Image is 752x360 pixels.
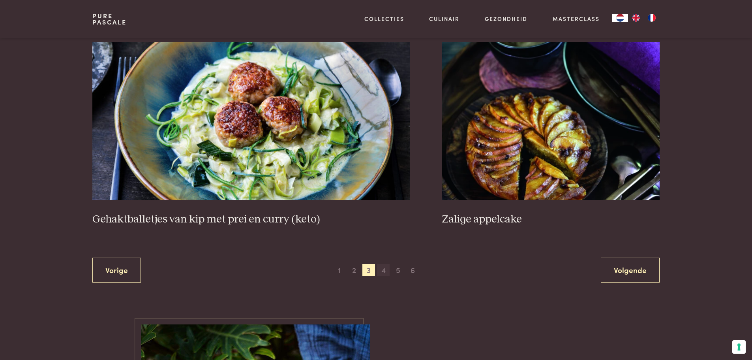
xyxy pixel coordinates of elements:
[333,264,346,277] span: 1
[364,15,404,23] a: Collecties
[612,14,628,22] a: NL
[612,14,660,22] aside: Language selected: Nederlands
[628,14,660,22] ul: Language list
[362,264,375,277] span: 3
[92,213,410,226] h3: Gehaktballetjes van kip met prei en curry (keto)
[442,42,660,226] a: Zalige appelcake Zalige appelcake
[628,14,644,22] a: EN
[92,13,127,25] a: PurePascale
[612,14,628,22] div: Language
[429,15,459,23] a: Culinair
[407,264,419,277] span: 6
[92,42,410,226] a: Gehaktballetjes van kip met prei en curry (keto) Gehaktballetjes van kip met prei en curry (keto)
[601,258,660,283] a: Volgende
[553,15,600,23] a: Masterclass
[442,213,660,226] h3: Zalige appelcake
[732,340,746,354] button: Uw voorkeuren voor toestemming voor trackingtechnologieën
[442,42,660,200] img: Zalige appelcake
[348,264,360,277] span: 2
[377,264,390,277] span: 4
[644,14,660,22] a: FR
[485,15,527,23] a: Gezondheid
[392,264,404,277] span: 5
[92,42,410,200] img: Gehaktballetjes van kip met prei en curry (keto)
[92,258,141,283] a: Vorige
